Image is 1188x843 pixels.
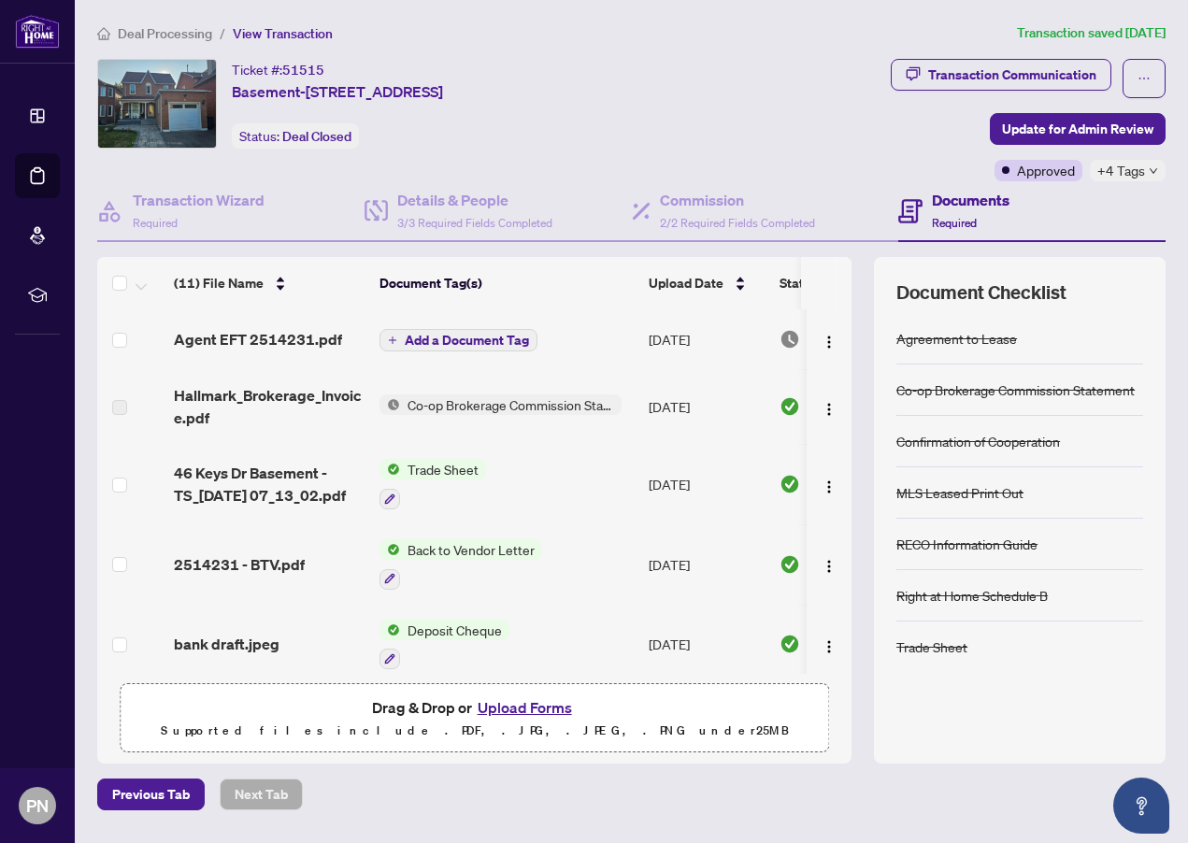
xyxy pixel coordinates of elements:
span: Required [932,216,977,230]
img: Document Status [780,634,800,654]
button: Previous Tab [97,779,205,810]
span: bank draft.jpeg [174,633,279,655]
th: Status [772,257,931,309]
div: MLS Leased Print Out [896,482,1023,503]
span: Status [780,273,818,293]
td: [DATE] [641,369,772,444]
span: Back to Vendor Letter [400,539,542,560]
img: Document Status [780,554,800,575]
img: Status Icon [379,620,400,640]
th: Upload Date [641,257,772,309]
button: Next Tab [220,779,303,810]
td: [DATE] [641,444,772,524]
img: Document Status [780,329,800,350]
button: Open asap [1113,778,1169,834]
button: Update for Admin Review [990,113,1166,145]
span: Deal Processing [118,25,212,42]
span: Drag & Drop orUpload FormsSupported files include .PDF, .JPG, .JPEG, .PNG under25MB [121,684,828,753]
img: logo [15,14,60,49]
span: Add a Document Tag [405,334,529,347]
span: Document Checklist [896,279,1066,306]
button: Logo [814,392,844,421]
div: Ticket #: [232,59,324,80]
span: down [1149,166,1158,176]
img: Document Status [780,474,800,494]
td: [DATE] [641,605,772,685]
img: Status Icon [379,459,400,479]
button: Logo [814,550,844,579]
img: Logo [822,479,837,494]
button: Upload Forms [472,695,578,720]
span: 2/2 Required Fields Completed [660,216,815,230]
button: Add a Document Tag [379,329,537,351]
div: Confirmation of Cooperation [896,431,1060,451]
img: Status Icon [379,394,400,415]
span: Deposit Cheque [400,620,509,640]
img: Logo [822,402,837,417]
div: Trade Sheet [896,636,967,657]
h4: Transaction Wizard [133,189,265,211]
span: home [97,27,110,40]
button: Status IconBack to Vendor Letter [379,539,542,590]
td: [DATE] [641,524,772,605]
button: Add a Document Tag [379,328,537,352]
button: Logo [814,324,844,354]
div: Co-op Brokerage Commission Statement [896,379,1135,400]
button: Status IconDeposit Cheque [379,620,509,670]
div: Status: [232,123,359,149]
p: Supported files include .PDF, .JPG, .JPEG, .PNG under 25 MB [132,720,817,742]
span: Basement-[STREET_ADDRESS] [232,80,443,103]
span: Drag & Drop or [372,695,578,720]
td: [DATE] [641,309,772,369]
article: Transaction saved [DATE] [1017,22,1166,44]
span: 3/3 Required Fields Completed [397,216,552,230]
th: (11) File Name [166,257,372,309]
img: Document Status [780,396,800,417]
div: Agreement to Lease [896,328,1017,349]
span: Trade Sheet [400,459,486,479]
h4: Commission [660,189,815,211]
span: Update for Admin Review [1002,114,1153,144]
img: Status Icon [379,539,400,560]
span: Approved [1017,160,1075,180]
h4: Documents [932,189,1009,211]
span: Agent EFT 2514231.pdf [174,328,342,350]
span: Hallmark_Brokerage_Invoice.pdf [174,384,365,429]
button: Status IconTrade Sheet [379,459,486,509]
span: Co-op Brokerage Commission Statement [400,394,622,415]
img: Logo [822,335,837,350]
li: / [220,22,225,44]
span: Upload Date [649,273,723,293]
div: RECO Information Guide [896,534,1038,554]
div: Right at Home Schedule B [896,585,1048,606]
span: +4 Tags [1097,160,1145,181]
span: 2514231 - BTV.pdf [174,553,305,576]
span: Deal Closed [282,128,351,145]
span: plus [388,336,397,345]
span: Required [133,216,178,230]
h4: Details & People [397,189,552,211]
button: Transaction Communication [891,59,1111,91]
img: IMG-E12347231_1.jpg [98,60,216,148]
span: Previous Tab [112,779,190,809]
span: 46 Keys Dr Basement - TS_[DATE] 07_13_02.pdf [174,462,365,507]
div: Transaction Communication [928,60,1096,90]
span: (11) File Name [174,273,264,293]
button: Status IconCo-op Brokerage Commission Statement [379,394,622,415]
button: Logo [814,629,844,659]
button: Logo [814,469,844,499]
span: 51515 [282,62,324,79]
span: PN [26,793,49,819]
th: Document Tag(s) [372,257,641,309]
img: Logo [822,559,837,574]
span: ellipsis [1138,72,1151,85]
span: View Transaction [233,25,333,42]
img: Logo [822,639,837,654]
